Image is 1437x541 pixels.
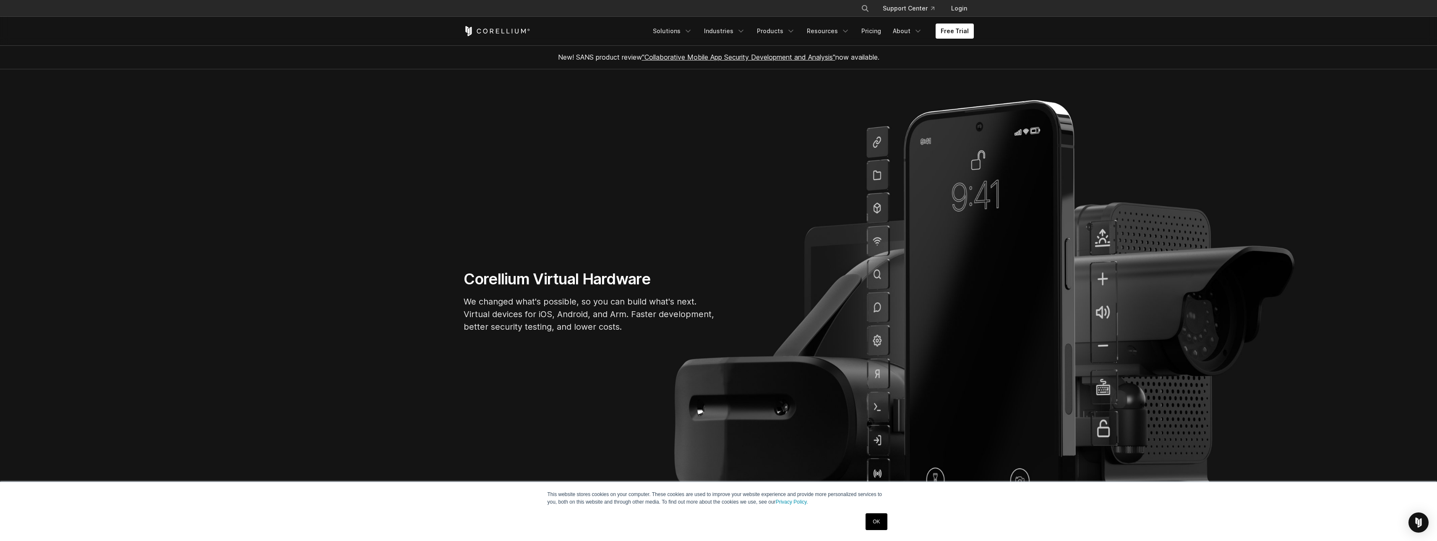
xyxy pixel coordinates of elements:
[464,26,530,36] a: Corellium Home
[1408,512,1429,533] div: Open Intercom Messenger
[752,24,800,39] a: Products
[936,24,974,39] a: Free Trial
[558,53,879,61] span: New! SANS product review now available.
[776,499,808,505] a: Privacy Policy.
[858,1,873,16] button: Search
[648,24,974,39] div: Navigation Menu
[648,24,697,39] a: Solutions
[866,513,887,530] a: OK
[802,24,855,39] a: Resources
[876,1,941,16] a: Support Center
[699,24,750,39] a: Industries
[464,295,715,333] p: We changed what's possible, so you can build what's next. Virtual devices for iOS, Android, and A...
[851,1,974,16] div: Navigation Menu
[944,1,974,16] a: Login
[548,491,890,506] p: This website stores cookies on your computer. These cookies are used to improve your website expe...
[888,24,927,39] a: About
[856,24,886,39] a: Pricing
[642,53,835,61] a: "Collaborative Mobile App Security Development and Analysis"
[464,270,715,289] h1: Corellium Virtual Hardware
